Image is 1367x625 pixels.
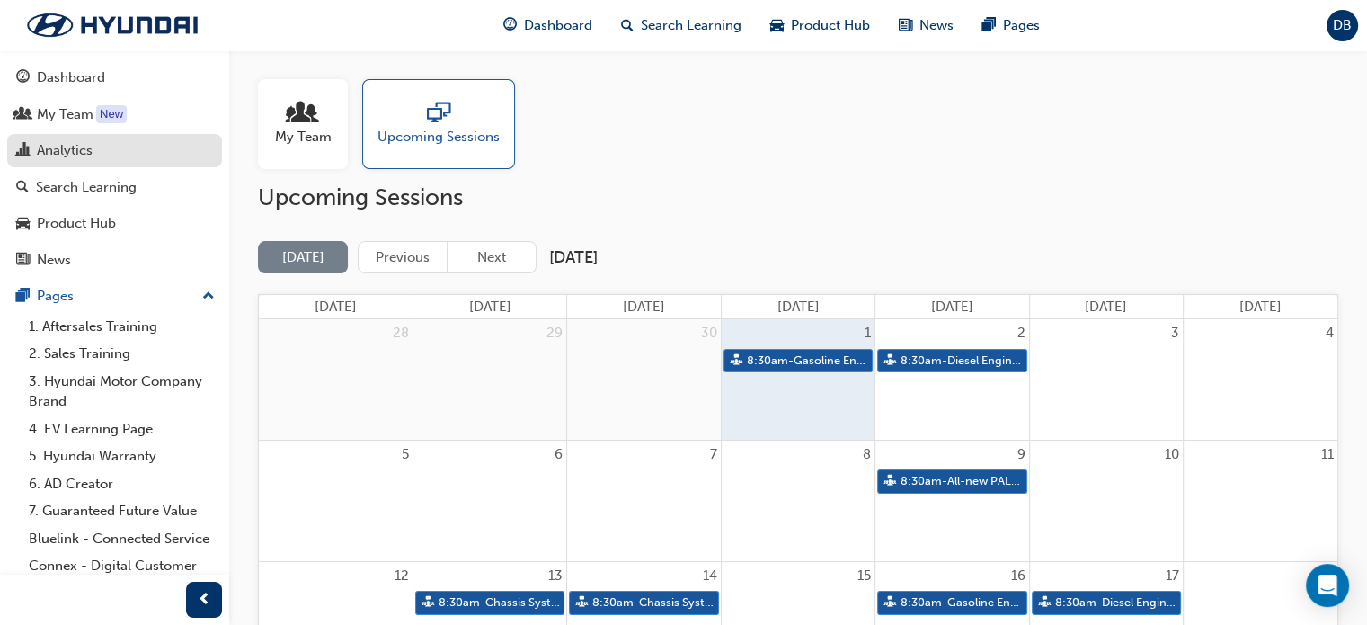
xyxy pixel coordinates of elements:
[861,319,874,347] a: October 1, 2025
[391,562,413,590] a: October 12, 2025
[884,470,896,493] span: sessionType_FACE_TO_FACE-icon
[469,299,511,315] span: [DATE]
[22,313,222,341] a: 1. Aftersales Training
[7,61,222,94] a: Dashboard
[22,470,222,498] a: 6. AD Creator
[900,470,1023,493] span: 8:30am - All-new PALISADE (LX3) Hybrid - Technical Training
[37,67,105,88] div: Dashboard
[16,180,29,196] span: search-icon
[1184,319,1337,440] td: October 4, 2025
[706,441,721,469] a: October 7, 2025
[377,127,500,147] span: Upcoming Sessions
[884,7,968,44] a: news-iconNews
[1029,319,1183,440] td: October 3, 2025
[202,285,215,308] span: up-icon
[1007,562,1029,590] a: October 16, 2025
[900,592,1023,614] span: 8:30am - Gasoline Engine Diagnosis
[859,441,874,469] a: October 8, 2025
[621,14,634,37] span: search-icon
[641,15,741,36] span: Search Learning
[16,143,30,159] span: chart-icon
[1039,592,1051,614] span: sessionType_FACE_TO_FACE-icon
[7,280,222,313] button: Pages
[746,350,869,372] span: 8:30am - Gasoline Engine Technology
[982,14,996,37] span: pages-icon
[1327,10,1358,41] button: DB
[549,247,598,268] h2: [DATE]
[875,440,1029,561] td: October 9, 2025
[1306,564,1349,607] div: Open Intercom Messenger
[16,216,30,232] span: car-icon
[968,7,1054,44] a: pages-iconPages
[543,319,566,347] a: September 29, 2025
[773,295,822,319] a: Wednesday
[1014,441,1029,469] a: October 9, 2025
[16,253,30,269] span: news-icon
[259,440,413,561] td: October 5, 2025
[1085,299,1127,315] span: [DATE]
[22,368,222,415] a: 3. Hyundai Motor Company Brand
[1161,441,1183,469] a: October 10, 2025
[291,102,315,127] span: people-icon
[623,299,665,315] span: [DATE]
[503,14,517,37] span: guage-icon
[1322,319,1337,347] a: October 4, 2025
[854,562,874,590] a: October 15, 2025
[311,295,360,319] a: Sunday
[791,15,870,36] span: Product Hub
[389,319,413,347] a: September 28, 2025
[1239,299,1282,315] span: [DATE]
[7,98,222,131] a: My Team
[7,134,222,167] a: Analytics
[22,340,222,368] a: 2. Sales Training
[258,183,1338,212] h2: Upcoming Sessions
[422,592,434,614] span: sessionType_FACE_TO_FACE-icon
[22,415,222,443] a: 4. EV Learning Page
[697,319,721,347] a: September 30, 2025
[770,14,784,37] span: car-icon
[884,592,896,614] span: sessionType_FACE_TO_FACE-icon
[900,350,1023,372] span: 8:30am - Diesel Engine Technology
[37,104,93,125] div: My Team
[619,295,669,319] a: Tuesday
[398,441,413,469] a: October 5, 2025
[96,105,127,123] div: Tooltip anchor
[258,241,348,274] button: [DATE]
[1081,295,1131,319] a: Friday
[1029,440,1183,561] td: October 10, 2025
[591,592,715,614] span: 8:30am - Chassis Systems Diagnosis
[447,241,537,274] button: Next
[1014,319,1029,347] a: October 2, 2025
[7,244,222,277] a: News
[413,319,566,440] td: September 29, 2025
[576,592,588,614] span: sessionType_FACE_TO_FACE-icon
[315,299,357,315] span: [DATE]
[22,525,222,553] a: Bluelink - Connected Service
[884,350,896,372] span: sessionType_FACE_TO_FACE-icon
[358,241,448,274] button: Previous
[7,207,222,240] a: Product Hub
[22,497,222,525] a: 7. Guaranteed Future Value
[413,440,566,561] td: October 6, 2025
[1184,440,1337,561] td: October 11, 2025
[545,562,566,590] a: October 13, 2025
[607,7,756,44] a: search-iconSearch Learning
[16,107,30,123] span: people-icon
[37,213,116,234] div: Product Hub
[7,58,222,280] button: DashboardMy TeamAnalyticsSearch LearningProduct HubNews
[1003,15,1040,36] span: Pages
[427,102,450,127] span: sessionType_ONLINE_URL-icon
[1167,319,1183,347] a: October 3, 2025
[489,7,607,44] a: guage-iconDashboard
[931,299,973,315] span: [DATE]
[259,319,413,440] td: September 28, 2025
[37,250,71,271] div: News
[899,14,912,37] span: news-icon
[567,319,721,440] td: September 30, 2025
[551,441,566,469] a: October 6, 2025
[36,177,137,198] div: Search Learning
[731,350,742,372] span: sessionType_FACE_TO_FACE-icon
[1236,295,1285,319] a: Saturday
[22,442,222,470] a: 5. Hyundai Warranty
[438,592,561,614] span: 8:30am - Chassis Systems Technology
